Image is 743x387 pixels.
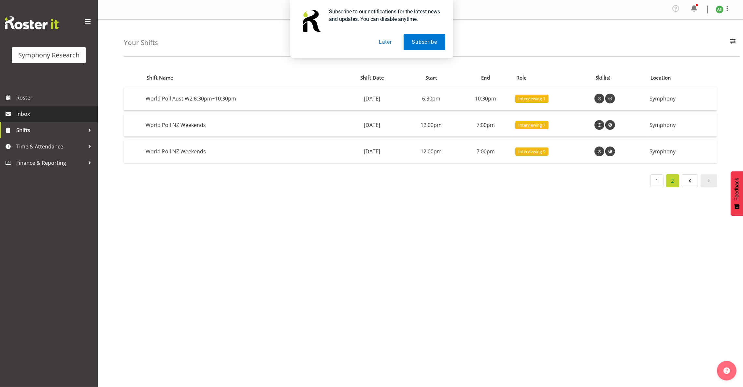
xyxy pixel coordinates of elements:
button: Feedback - Show survey [731,171,743,216]
div: Skill(s) [596,74,643,82]
span: Shifts [16,125,85,135]
td: Symphony [647,140,717,163]
td: 12:00pm [404,140,459,163]
td: Symphony [647,114,717,137]
td: World Poll NZ Weekends [143,114,340,137]
div: Subscribe to our notifications for the latest news and updates. You can disable anytime. [324,8,445,23]
td: [DATE] [340,140,404,163]
span: Interviewing 1 [519,96,546,102]
span: Roster [16,93,94,102]
span: Time & Attendance [16,142,85,151]
span: Finance & Reporting [16,158,85,168]
span: Interviewing 9 [519,148,546,155]
span: Inbox [16,109,94,119]
td: 7:00pm [458,114,513,137]
img: help-xxl-2.png [723,367,730,374]
div: Location [650,74,713,82]
img: notification icon [298,8,324,34]
td: 7:00pm [458,140,513,163]
span: Interviewing 7 [519,122,546,128]
a: 1 [650,174,664,187]
td: Symphony [647,87,717,110]
td: 6:30pm [404,87,459,110]
div: End [462,74,509,82]
td: World Poll Aust W2 6:30pm~10:30pm [143,87,340,110]
td: [DATE] [340,87,404,110]
div: Role [516,74,588,82]
td: 12:00pm [404,114,459,137]
span: Feedback [734,178,740,201]
div: Shift Name [147,74,336,82]
div: Shift Date [344,74,400,82]
td: World Poll NZ Weekends [143,140,340,163]
td: [DATE] [340,114,404,137]
button: Later [371,34,400,50]
button: Subscribe [404,34,445,50]
div: Start [408,74,455,82]
td: 10:30pm [458,87,513,110]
